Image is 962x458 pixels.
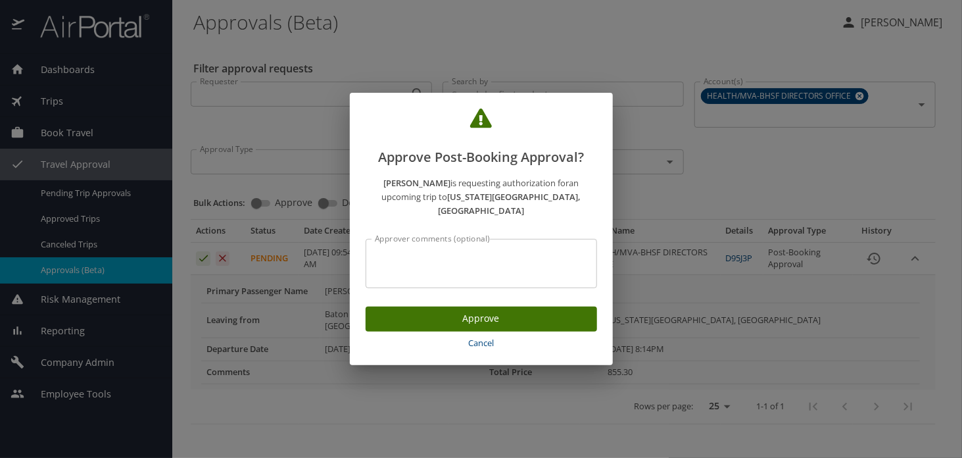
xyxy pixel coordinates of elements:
[366,332,597,355] button: Cancel
[366,307,597,332] button: Approve
[376,311,587,327] span: Approve
[366,109,597,168] h2: Approve Post-Booking Approval?
[383,177,450,189] strong: [PERSON_NAME]
[438,191,581,216] strong: [US_STATE][GEOGRAPHIC_DATA], [GEOGRAPHIC_DATA]
[371,336,592,351] span: Cancel
[366,176,597,217] p: is requesting authorization for an upcoming trip to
